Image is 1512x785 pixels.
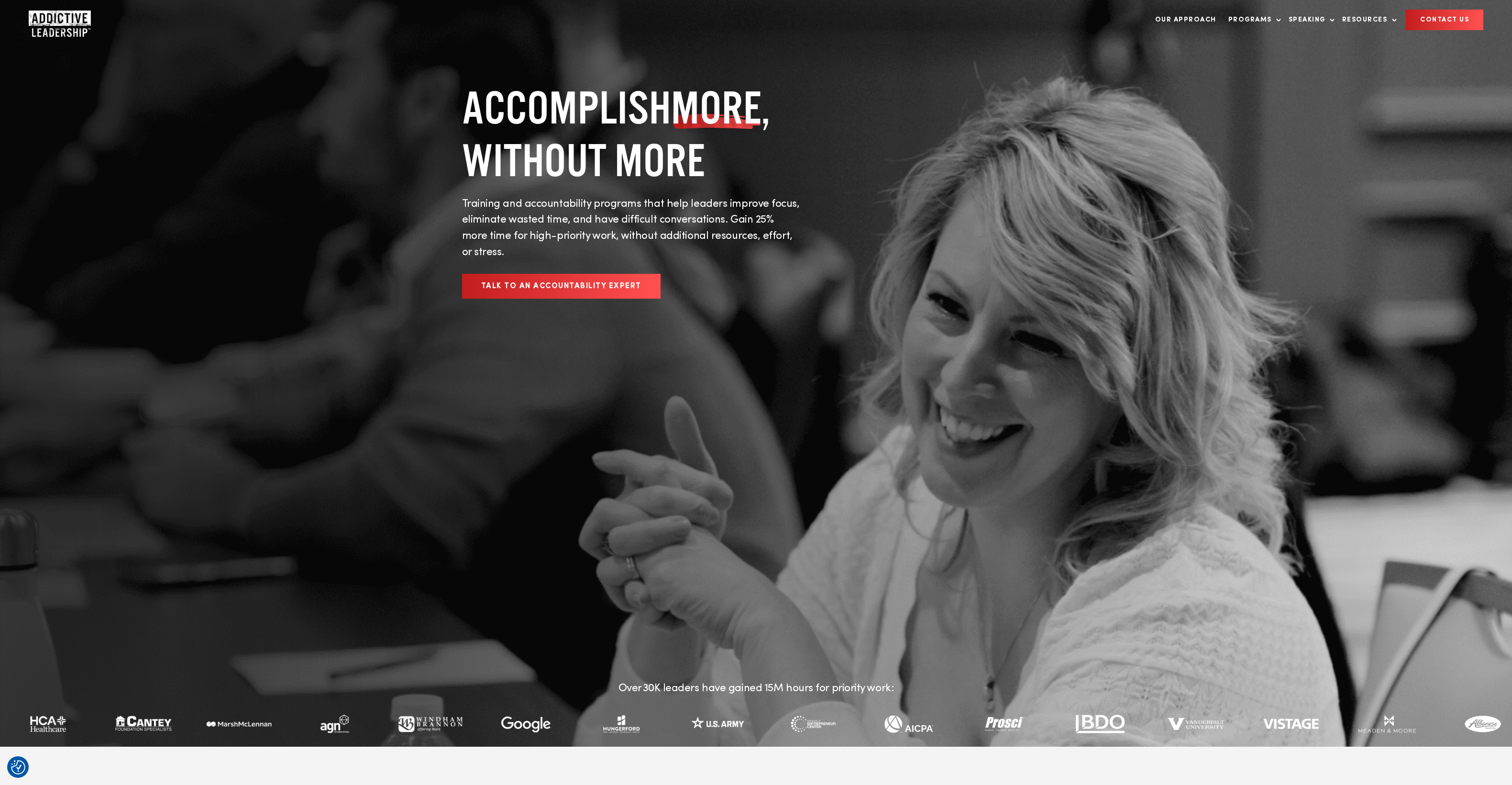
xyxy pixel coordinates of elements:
p: Training and accountability programs that help leaders improve focus, eliminate wasted time, and ... [462,196,802,260]
a: Home [29,11,86,30]
a: Programs [1224,10,1281,30]
button: Consent Preferences [11,760,25,774]
span: MORE [671,81,762,134]
a: Our Approach [1150,10,1221,30]
a: CONTACT US [1406,10,1483,30]
h1: ACCOMPLISH , WITHOUT MORE [462,81,802,187]
img: Revisit consent button [11,760,25,774]
a: Talk to an Accountability Expert [462,274,661,299]
a: Resources [1337,10,1397,30]
a: Speaking [1284,10,1335,30]
span: Talk to an Accountability Expert [481,282,641,290]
